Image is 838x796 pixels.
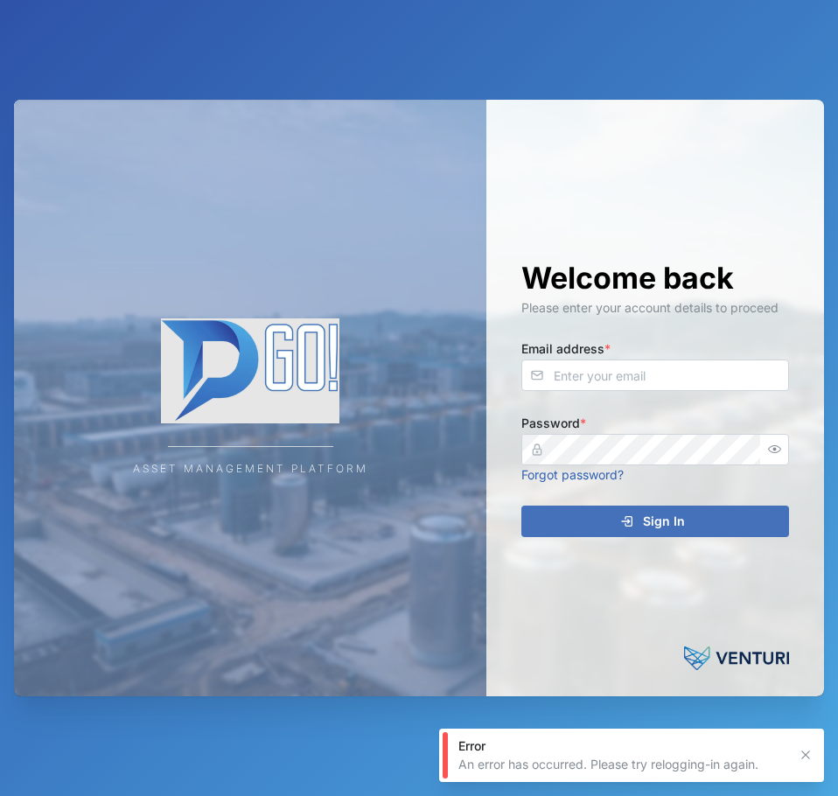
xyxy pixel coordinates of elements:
[643,506,685,536] span: Sign In
[75,318,425,423] img: Company Logo
[458,756,787,773] div: An error has occurred. Please try relogging-in again.
[521,360,789,391] input: Enter your email
[521,467,624,482] a: Forgot password?
[521,298,789,318] div: Please enter your account details to proceed
[521,506,789,537] button: Sign In
[458,737,787,755] div: Error
[521,259,789,297] h1: Welcome back
[521,339,611,359] label: Email address
[521,414,586,433] label: Password
[684,640,789,675] img: Powered by: Venturi
[133,461,368,478] div: Asset Management Platform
